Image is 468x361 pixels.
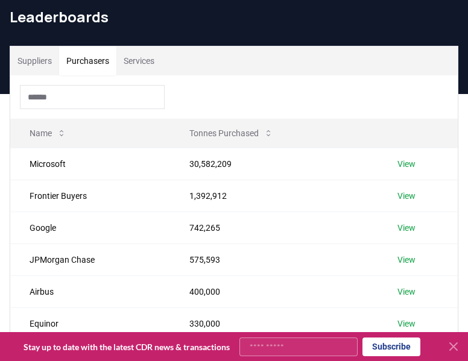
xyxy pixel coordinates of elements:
button: Name [20,121,76,145]
button: Purchasers [59,46,116,75]
a: View [397,158,416,170]
a: View [397,222,416,234]
td: 742,265 [170,212,378,243]
td: JPMorgan Chase [10,243,170,275]
td: 1,392,912 [170,180,378,212]
td: Equinor [10,307,170,339]
td: Frontier Buyers [10,180,170,212]
button: Services [116,46,162,75]
a: View [397,190,416,202]
a: View [397,254,416,266]
td: Microsoft [10,148,170,180]
button: Suppliers [10,46,59,75]
td: 575,593 [170,243,378,275]
button: Tonnes Purchased [180,121,283,145]
a: View [397,286,416,298]
td: Airbus [10,275,170,307]
td: Google [10,212,170,243]
h1: Leaderboards [10,7,458,27]
td: 30,582,209 [170,148,378,180]
td: 330,000 [170,307,378,339]
td: 400,000 [170,275,378,307]
a: View [397,318,416,330]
